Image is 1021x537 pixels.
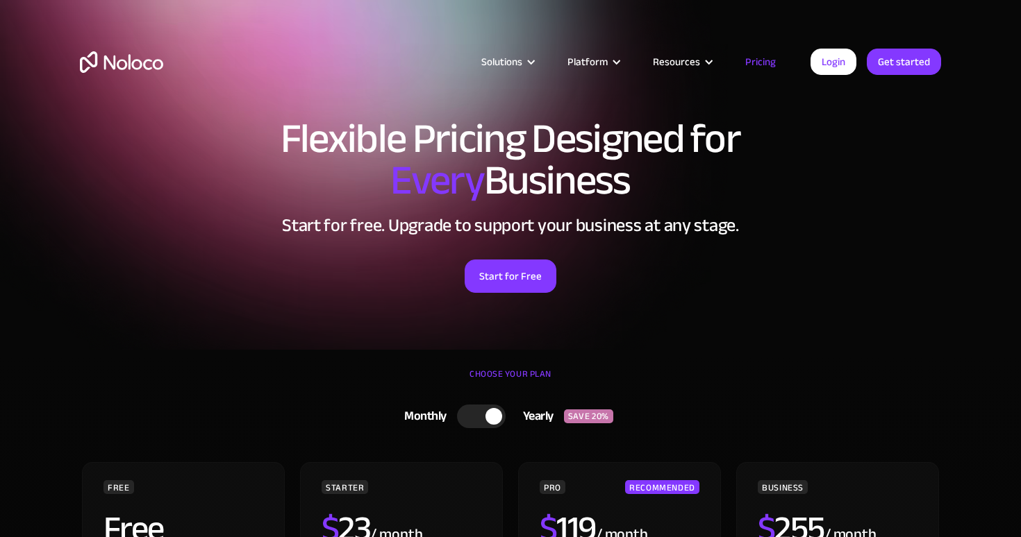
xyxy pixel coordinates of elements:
div: Resources [636,53,728,71]
div: Yearly [506,406,564,427]
div: PRO [540,480,565,494]
div: Resources [653,53,700,71]
div: SAVE 20% [564,409,613,423]
div: CHOOSE YOUR PLAN [80,364,941,398]
div: Solutions [481,53,522,71]
div: FREE [103,480,134,494]
a: home [80,51,163,73]
h2: Start for free. Upgrade to support your business at any stage. [80,215,941,236]
div: Solutions [464,53,550,71]
a: Login [811,49,856,75]
div: Monthly [387,406,457,427]
a: Get started [867,49,941,75]
a: Pricing [728,53,793,71]
a: Start for Free [465,259,556,293]
span: Every [390,142,484,219]
div: Platform [567,53,608,71]
div: Platform [550,53,636,71]
div: BUSINESS [758,480,808,494]
div: RECOMMENDED [625,480,699,494]
h1: Flexible Pricing Designed for Business [80,118,941,201]
div: STARTER [322,480,368,494]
